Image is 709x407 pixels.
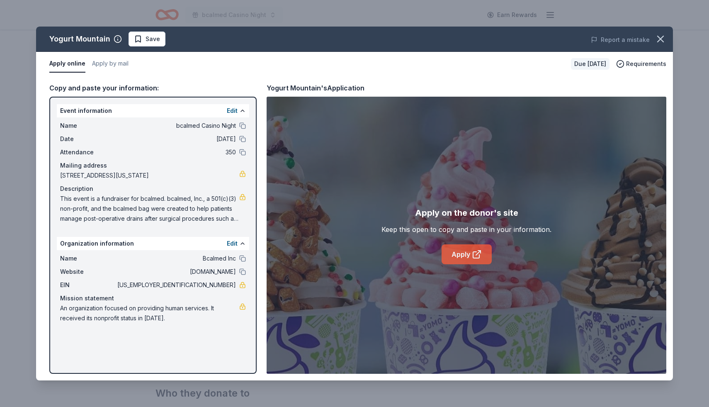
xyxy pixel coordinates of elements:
span: Date [60,134,116,144]
span: 350 [116,147,236,157]
div: Mailing address [60,161,246,171]
button: Edit [227,106,238,116]
span: EIN [60,280,116,290]
button: Requirements [616,59,666,69]
div: Apply on the donor's site [415,206,518,219]
span: [STREET_ADDRESS][US_STATE] [60,171,239,180]
span: [DOMAIN_NAME] [116,267,236,277]
span: Name [60,253,116,263]
a: Apply [442,244,492,264]
span: [DATE] [116,134,236,144]
div: Copy and paste your information: [49,83,257,93]
span: Requirements [626,59,666,69]
div: Organization information [57,237,249,250]
button: Edit [227,239,238,249]
div: Description [60,184,246,194]
button: Apply online [49,55,85,73]
span: Attendance [60,147,116,157]
div: Yogurt Mountain [49,32,110,46]
div: Due [DATE] [571,58,609,70]
div: Yogurt Mountain's Application [267,83,364,93]
span: Bcalmed Inc [116,253,236,263]
span: An organization focused on providing human services. It received its nonprofit status in [DATE]. [60,303,239,323]
div: Event information [57,104,249,117]
button: Apply by mail [92,55,129,73]
span: Website [60,267,116,277]
div: Mission statement [60,293,246,303]
span: This event is a fundraiser for bcalmed. bcalmed, Inc., a 501(c)(3) non-profit, and the bcalmed ba... [60,194,239,224]
span: bcalmed Casino Night [116,121,236,131]
div: Keep this open to copy and paste in your information. [381,224,551,234]
button: Save [129,32,165,46]
span: Name [60,121,116,131]
span: [US_EMPLOYER_IDENTIFICATION_NUMBER] [116,280,236,290]
span: Save [146,34,160,44]
button: Report a mistake [591,35,650,45]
